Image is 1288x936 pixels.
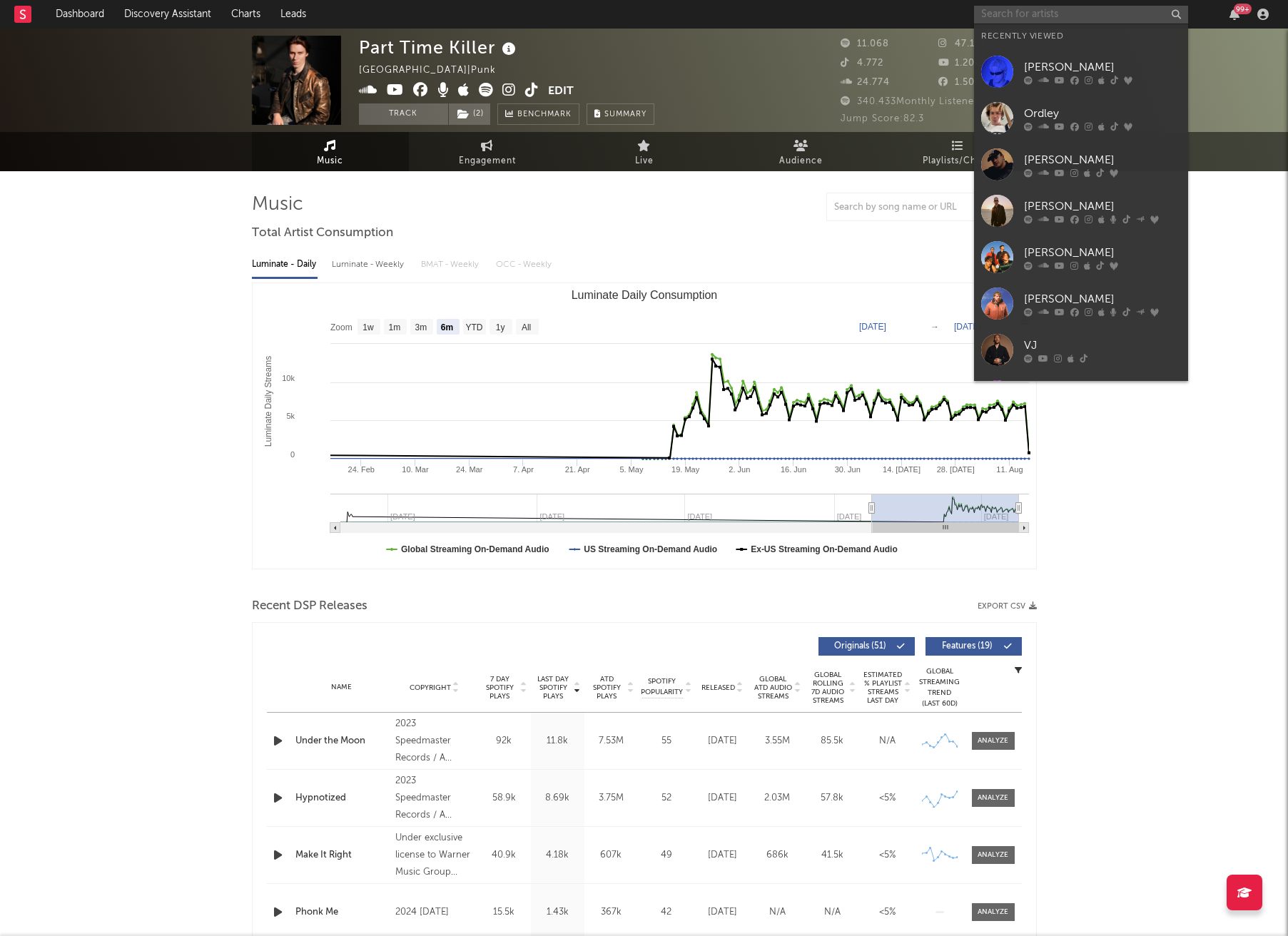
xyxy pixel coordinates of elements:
[754,848,801,863] div: 686k
[923,153,993,170] span: Playlists/Charts
[395,830,473,881] div: Under exclusive license to Warner Music Group Germany Holding GmbH, © 2025 Part Time Killer
[754,734,801,748] div: 3.55M
[699,734,746,748] div: [DATE]
[410,683,451,692] span: Copyright
[859,322,886,332] text: [DATE]
[295,848,389,863] a: Make It Right
[754,791,801,805] div: 2.03M
[588,675,626,701] span: ATD Spotify Plays
[402,465,429,474] text: 10. Mar
[926,637,1022,656] button: Features(19)
[332,253,407,277] div: Luminate - Weekly
[359,62,512,79] div: [GEOGRAPHIC_DATA] | Punk
[974,327,1188,373] a: VJ
[359,103,448,125] button: Track
[564,465,589,474] text: 21. Apr
[642,734,691,748] div: 55
[497,103,579,125] a: Benchmark
[566,132,723,171] a: Live
[699,848,746,863] div: [DATE]
[974,188,1188,234] a: [PERSON_NAME]
[883,465,921,474] text: 14. [DATE]
[938,78,981,87] span: 1.500
[1024,337,1181,354] div: VJ
[588,848,634,863] div: 607k
[863,671,903,705] span: Estimated % Playlist Streams Last Day
[362,322,374,332] text: 1w
[588,791,634,805] div: 3.75M
[974,280,1188,327] a: [PERSON_NAME]
[841,78,890,87] span: 24.774
[415,322,427,332] text: 3m
[841,39,889,49] span: 11.068
[642,848,691,863] div: 49
[1229,9,1239,20] button: 99+
[401,544,549,554] text: Global Streaming On-Demand Audio
[534,791,581,805] div: 8.69k
[974,141,1188,188] a: [PERSON_NAME]
[481,905,527,920] div: 15.5k
[330,322,353,332] text: Zoom
[1024,151,1181,168] div: [PERSON_NAME]
[295,791,389,805] a: Hypnotized
[863,791,911,805] div: <5%
[828,642,893,651] span: Originals ( 51 )
[978,602,1037,611] button: Export CSV
[359,36,519,59] div: Part Time Killer
[699,905,746,920] div: [DATE]
[252,253,318,277] div: Luminate - Daily
[701,683,735,692] span: Released
[534,734,581,748] div: 11.8k
[938,58,981,68] span: 1.200
[481,848,527,863] div: 40.9k
[481,675,519,701] span: 7 Day Spotify Plays
[295,734,389,748] a: Under the Moon
[880,132,1037,171] a: Playlists/Charts
[938,39,987,49] span: 47.105
[534,848,581,863] div: 4.18k
[495,322,504,332] text: 1y
[974,6,1188,24] input: Search for artists
[456,465,483,474] text: 24. Mar
[751,544,898,554] text: Ex-US Streaming On-Demand Audio
[513,465,534,474] text: 7. Apr
[317,153,343,170] span: Music
[974,234,1188,280] a: [PERSON_NAME]
[641,676,683,698] span: Spotify Popularity
[395,773,473,824] div: 2023 Speedmaster Records / A Million / Groove Attack
[1024,105,1181,122] div: Ordley
[642,791,691,805] div: 52
[954,322,981,332] text: [DATE]
[252,132,409,171] a: Music
[818,637,915,656] button: Originals(51)
[974,95,1188,141] a: Ordley
[388,322,400,332] text: 1m
[253,283,1036,569] svg: Luminate Daily Consumption
[481,791,527,805] div: 58.9k
[808,671,848,705] span: Global Rolling 7D Audio Streams
[996,465,1023,474] text: 11. Aug
[808,734,856,748] div: 85.5k
[936,465,974,474] text: 28. [DATE]
[974,49,1188,95] a: [PERSON_NAME]
[395,716,473,767] div: 2023 Speedmaster Records / A Million / Groove Attack
[571,289,717,301] text: Luminate Daily Consumption
[863,734,911,748] div: N/A
[827,202,978,213] input: Search by song name or URL
[1234,4,1252,14] div: 99 +
[723,132,880,171] a: Audience
[1024,244,1181,261] div: [PERSON_NAME]
[534,905,581,920] div: 1.43k
[930,322,939,332] text: →
[395,904,473,921] div: 2024 [DATE]
[841,114,924,123] span: Jump Score: 82.3
[671,465,700,474] text: 19. May
[448,103,491,125] span: ( 2 )
[252,598,367,615] span: Recent DSP Releases
[286,412,295,420] text: 5k
[521,322,530,332] text: All
[295,682,389,693] div: Name
[282,374,295,382] text: 10k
